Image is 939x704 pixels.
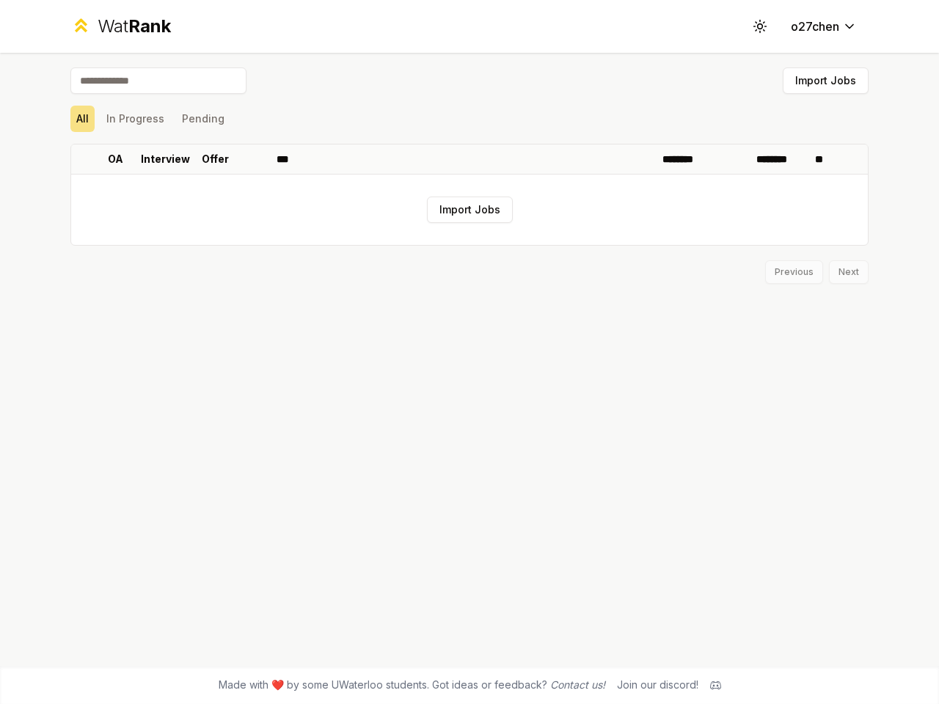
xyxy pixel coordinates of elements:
[70,15,171,38] a: WatRank
[779,13,869,40] button: o27chen
[108,152,123,166] p: OA
[98,15,171,38] div: Wat
[128,15,171,37] span: Rank
[101,106,170,132] button: In Progress
[791,18,839,35] span: o27chen
[617,678,698,692] div: Join our discord!
[427,197,513,223] button: Import Jobs
[219,678,605,692] span: Made with ❤️ by some UWaterloo students. Got ideas or feedback?
[783,67,869,94] button: Import Jobs
[176,106,230,132] button: Pending
[550,678,605,691] a: Contact us!
[202,152,229,166] p: Offer
[141,152,190,166] p: Interview
[70,106,95,132] button: All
